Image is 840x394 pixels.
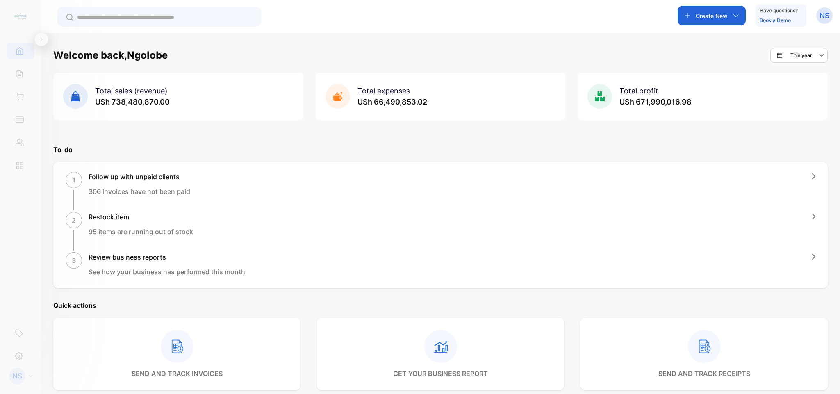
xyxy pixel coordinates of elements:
h1: Restock item [89,212,193,222]
span: USh 738,480,870.00 [95,98,170,106]
button: This year [770,48,828,63]
span: USh 671,990,016.98 [619,98,692,106]
p: send and track invoices [132,369,223,378]
span: Total expenses [357,87,410,95]
p: Have questions? [760,7,798,15]
button: Create New [678,6,746,25]
p: 3 [72,255,76,265]
p: 306 invoices have not been paid [89,187,190,196]
p: 1 [72,175,75,185]
p: 95 items are running out of stock [89,227,193,237]
p: send and track receipts [658,369,750,378]
h1: Follow up with unpaid clients [89,172,190,182]
p: This year [790,52,812,59]
p: NS [12,371,22,381]
p: See how your business has performed this month [89,267,245,277]
p: get your business report [393,369,488,378]
p: 2 [72,215,76,225]
h1: Review business reports [89,252,245,262]
button: NS [816,6,833,25]
span: Total profit [619,87,658,95]
iframe: LiveChat chat widget [806,360,840,394]
p: Create New [696,11,728,20]
span: USh 66,490,853.02 [357,98,427,106]
p: NS [820,10,829,21]
p: Quick actions [53,301,828,310]
p: To-do [53,145,828,155]
a: Book a Demo [760,17,791,23]
span: Total sales (revenue) [95,87,168,95]
h1: Welcome back, Ngolobe [53,48,168,63]
img: logo [14,11,27,23]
